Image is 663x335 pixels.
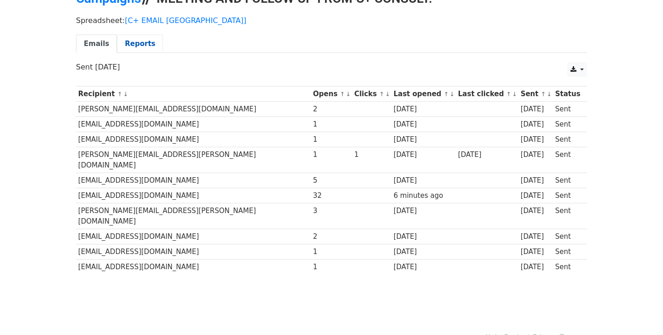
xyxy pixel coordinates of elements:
a: ↑ [506,91,512,98]
td: Sent [553,260,582,275]
div: 1 [313,247,350,257]
div: 6 minutes ago [394,191,454,201]
th: Clicks [352,87,391,102]
a: Emails [76,35,117,53]
td: Sent [553,203,582,229]
a: ↓ [450,91,455,98]
div: 2 [313,104,350,115]
a: ↑ [444,91,449,98]
div: [DATE] [394,231,454,242]
td: [EMAIL_ADDRESS][DOMAIN_NAME] [76,173,311,188]
a: [C+ EMAIL [GEOGRAPHIC_DATA]] [125,16,246,25]
td: [EMAIL_ADDRESS][DOMAIN_NAME] [76,132,311,147]
a: ↑ [541,91,546,98]
td: [EMAIL_ADDRESS][DOMAIN_NAME] [76,117,311,132]
td: Sent [553,173,582,188]
a: ↓ [547,91,552,98]
div: [DATE] [521,262,551,272]
th: Last opened [391,87,456,102]
div: 2 [313,231,350,242]
div: 1 [313,134,350,145]
td: [EMAIL_ADDRESS][DOMAIN_NAME] [76,229,311,244]
div: [DATE] [394,206,454,216]
div: 1 [313,119,350,130]
div: [DATE] [521,104,551,115]
td: [PERSON_NAME][EMAIL_ADDRESS][PERSON_NAME][DOMAIN_NAME] [76,147,311,173]
div: 1 [313,262,350,272]
td: Sent [553,117,582,132]
a: ↑ [340,91,345,98]
div: [DATE] [394,247,454,257]
a: Reports [117,35,163,53]
th: Opens [311,87,352,102]
a: ↑ [379,91,384,98]
a: ↓ [346,91,351,98]
div: [DATE] [394,104,454,115]
div: 1 [354,150,389,160]
td: Sent [553,188,582,203]
td: [PERSON_NAME][EMAIL_ADDRESS][PERSON_NAME][DOMAIN_NAME] [76,203,311,229]
td: Sent [553,244,582,259]
th: Recipient [76,87,311,102]
div: [DATE] [458,150,516,160]
div: [DATE] [521,119,551,130]
td: [EMAIL_ADDRESS][DOMAIN_NAME] [76,244,311,259]
p: Spreadsheet: [76,16,587,25]
div: 1 [313,150,350,160]
div: [DATE] [521,231,551,242]
div: 5 [313,175,350,186]
div: [DATE] [521,150,551,160]
a: ↓ [385,91,390,98]
td: Sent [553,229,582,244]
th: Status [553,87,582,102]
a: ↓ [512,91,517,98]
div: [DATE] [394,262,454,272]
td: Sent [553,132,582,147]
div: [DATE] [394,134,454,145]
td: Sent [553,147,582,173]
div: 3 [313,206,350,216]
td: [EMAIL_ADDRESS][DOMAIN_NAME] [76,260,311,275]
iframe: Chat Widget [617,291,663,335]
th: Sent [518,87,553,102]
div: [DATE] [521,134,551,145]
td: Sent [553,102,582,117]
div: [DATE] [394,150,454,160]
div: 32 [313,191,350,201]
div: [DATE] [394,175,454,186]
p: Sent [DATE] [76,62,587,72]
div: [DATE] [521,175,551,186]
a: ↓ [123,91,128,98]
td: [EMAIL_ADDRESS][DOMAIN_NAME] [76,188,311,203]
a: ↑ [117,91,122,98]
th: Last clicked [456,87,518,102]
div: [DATE] [521,206,551,216]
div: [DATE] [394,119,454,130]
div: [DATE] [521,191,551,201]
td: [PERSON_NAME][EMAIL_ADDRESS][DOMAIN_NAME] [76,102,311,117]
div: [DATE] [521,247,551,257]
